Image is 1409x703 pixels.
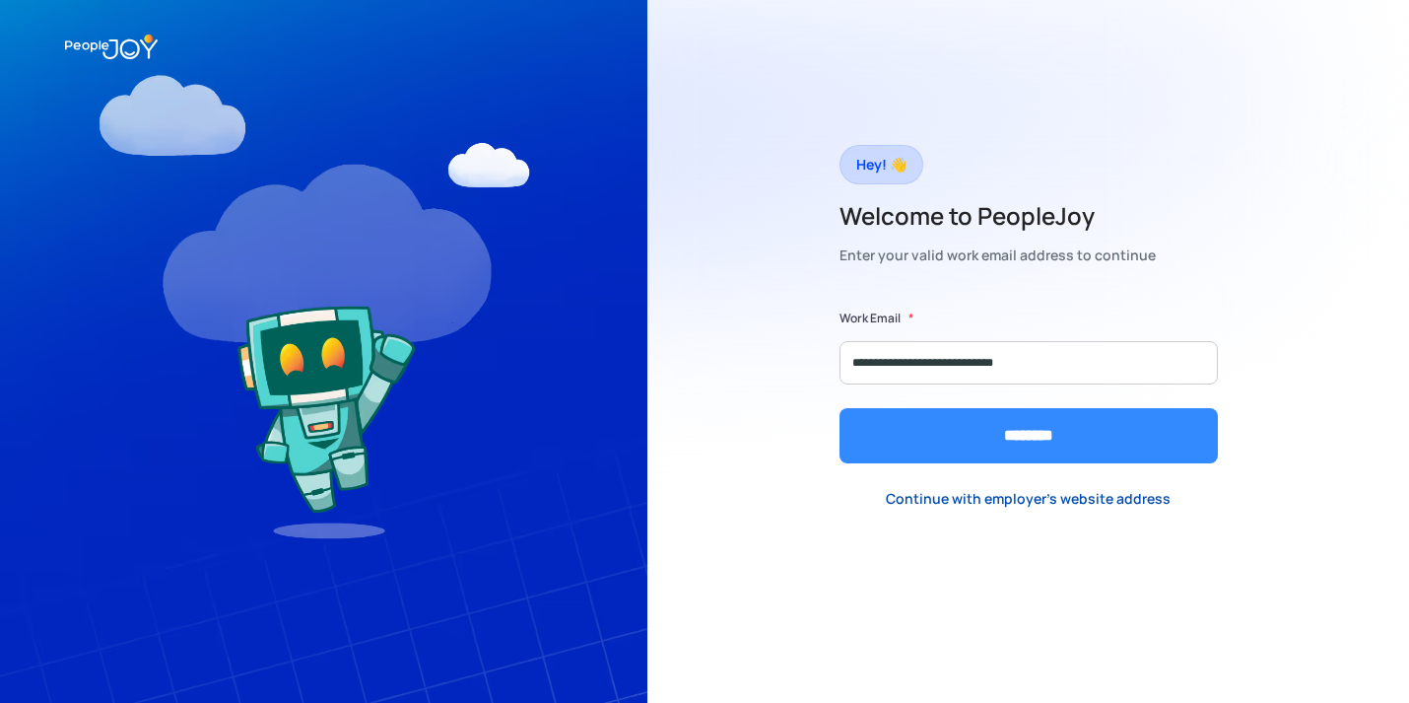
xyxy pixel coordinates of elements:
a: Continue with employer's website address [870,478,1186,519]
form: Form [839,309,1218,463]
h2: Welcome to PeopleJoy [839,200,1156,232]
div: Enter your valid work email address to continue [839,242,1156,269]
label: Work Email [839,309,901,328]
div: Hey! 👋 [856,151,906,178]
div: Continue with employer's website address [886,489,1171,509]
